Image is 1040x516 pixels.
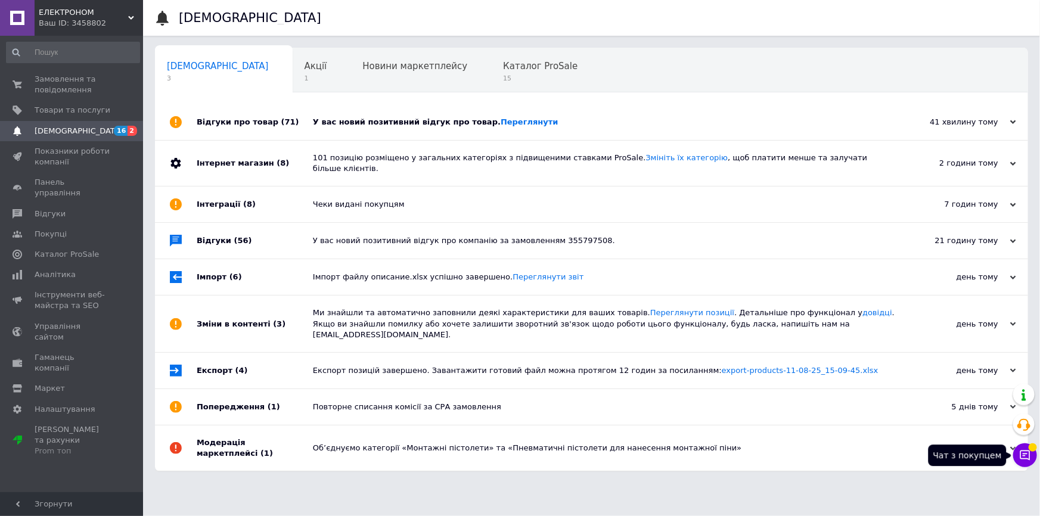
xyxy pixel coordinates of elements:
[35,105,110,116] span: Товари та послуги
[313,199,897,210] div: Чеки видані покупцям
[897,443,1016,453] div: місяць тому
[305,61,327,72] span: Акції
[268,402,280,411] span: (1)
[197,353,313,388] div: Експорт
[646,153,728,162] a: Змініть їх категорію
[39,7,128,18] span: ЕЛЕКТРОНОМ
[273,319,285,328] span: (3)
[313,153,897,174] div: 101 позицію розміщено у загальних категоріях з підвищеними ставками ProSale. , щоб платити менше ...
[197,141,313,186] div: Інтернет магазин
[35,249,99,260] span: Каталог ProSale
[35,290,110,311] span: Інструменти веб-майстра та SEO
[313,235,897,246] div: У вас новий позитивний відгук про компанію за замовленням 355797508.
[897,158,1016,169] div: 2 години тому
[35,321,110,343] span: Управління сайтом
[35,229,67,240] span: Покупці
[313,365,897,376] div: Експорт позицій завершено. Завантажити готовий файл можна протягом 12 годин за посиланням:
[229,272,242,281] span: (6)
[35,74,110,95] span: Замовлення та повідомлення
[243,200,256,209] span: (8)
[6,42,140,63] input: Пошук
[305,74,327,83] span: 1
[35,126,123,136] span: [DEMOGRAPHIC_DATA]
[513,272,583,281] a: Переглянути звіт
[197,389,313,425] div: Попередження
[35,404,95,415] span: Налаштування
[235,366,248,375] span: (4)
[650,308,734,317] a: Переглянути позиції
[128,126,137,136] span: 2
[501,117,558,126] a: Переглянути
[897,199,1016,210] div: 7 годин тому
[197,296,313,352] div: Зміни в контенті
[897,402,1016,412] div: 5 днів тому
[722,366,878,375] a: export-products-11-08-25_15-09-45.xlsx
[897,365,1016,376] div: день тому
[503,61,578,72] span: Каталог ProSale
[897,319,1016,330] div: день тому
[362,61,467,72] span: Новини маркетплейсу
[167,74,269,83] span: 3
[313,117,897,128] div: У вас новий позитивний відгук про товар.
[897,272,1016,282] div: день тому
[862,308,892,317] a: довідці
[35,446,110,456] div: Prom топ
[313,402,897,412] div: Повторне списання комісії за СРА замовлення
[197,425,313,471] div: Модерація маркетплейсі
[313,307,897,340] div: Ми знайшли та автоматично заповнили деякі характеристики для ваших товарів. . Детальніше про функ...
[929,444,1007,466] div: Чат з покупцем
[39,18,143,29] div: Ваш ID: 3458802
[197,186,313,222] div: Інтеграції
[313,443,897,453] div: Об’єднуємо категорії «Монтажні пістолети» та «Пневматичні пістолети для нанесення монтажної піни»
[35,424,110,457] span: [PERSON_NAME] та рахунки
[197,259,313,295] div: Імпорт
[35,352,110,374] span: Гаманець компанії
[197,223,313,259] div: Відгуки
[35,209,66,219] span: Відгуки
[197,104,313,140] div: Відгуки про товар
[281,117,299,126] span: (71)
[313,272,897,282] div: Імпорт файлу описание.xlsx успішно завершено.
[1013,443,1037,467] button: Чат з покупцем
[503,74,578,83] span: 15
[35,146,110,167] span: Показники роботи компанії
[897,235,1016,246] div: 21 годину тому
[234,236,252,245] span: (56)
[35,177,110,198] span: Панель управління
[35,383,65,394] span: Маркет
[114,126,128,136] span: 16
[277,158,289,167] span: (8)
[35,269,76,280] span: Аналітика
[167,61,269,72] span: [DEMOGRAPHIC_DATA]
[897,117,1016,128] div: 41 хвилину тому
[260,449,273,458] span: (1)
[179,11,321,25] h1: [DEMOGRAPHIC_DATA]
